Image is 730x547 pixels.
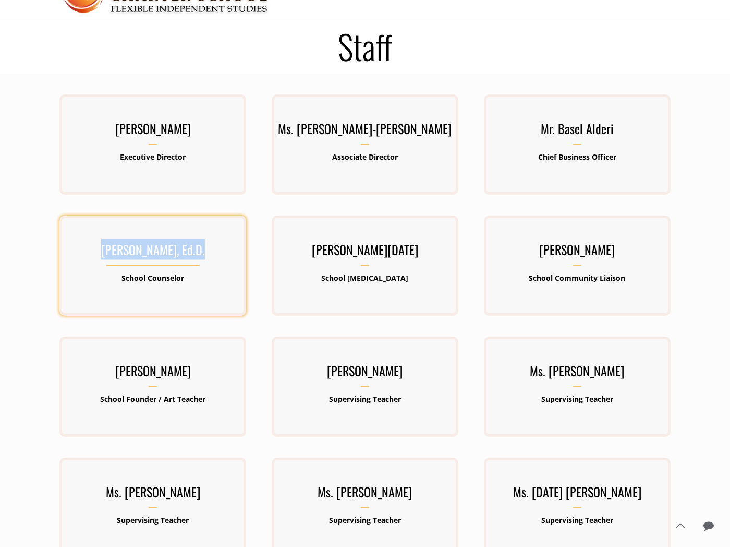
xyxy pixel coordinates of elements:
b: Executive Director [120,152,186,162]
b: School Founder / Art Teacher [100,394,205,404]
b: School Community Liaison [529,273,625,283]
h3: Mr. Basel Alderi [484,118,671,145]
b: Supervising Teacher [541,394,613,404]
h1: Staff [47,29,683,63]
b: Chief Business Officer [538,152,616,162]
b: Supervising Teacher [117,515,189,525]
h3: [PERSON_NAME][DATE] [272,239,458,266]
h3: [PERSON_NAME] [59,118,246,145]
h3: [PERSON_NAME] [484,239,671,266]
h3: Ms. [PERSON_NAME] [272,481,458,508]
b: Supervising Teacher [541,515,613,525]
b: School Counselor [121,273,184,283]
h3: Ms. [DATE] [PERSON_NAME] [484,481,671,508]
h3: [PERSON_NAME] [272,360,458,387]
h3: [PERSON_NAME] [59,360,246,387]
b: Supervising Teacher [329,394,401,404]
h3: [PERSON_NAME], Ed.D. [59,239,246,266]
b: School [MEDICAL_DATA] [321,273,408,283]
b: Associate Director [332,152,398,162]
h3: Ms. [PERSON_NAME]-[PERSON_NAME] [272,118,458,145]
h3: Ms. [PERSON_NAME] [484,360,671,387]
a: Back to top icon [669,515,691,537]
b: Supervising Teacher [329,515,401,525]
h3: Ms. [PERSON_NAME] [59,481,246,508]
